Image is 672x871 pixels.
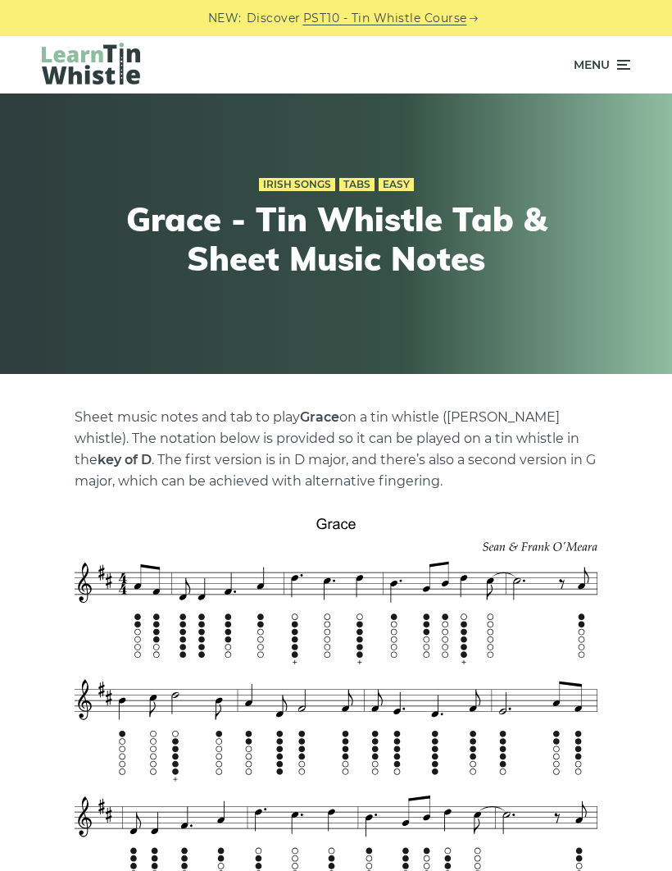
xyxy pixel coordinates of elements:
[300,409,339,425] strong: Grace
[259,178,335,191] a: Irish Songs
[379,178,414,191] a: Easy
[42,43,140,84] img: LearnTinWhistle.com
[574,44,610,85] span: Menu
[98,452,152,467] strong: key of D
[339,178,375,191] a: Tabs
[75,407,597,492] p: Sheet music notes and tab to play on a tin whistle ([PERSON_NAME] whistle). The notation below is...
[115,199,557,278] h1: Grace - Tin Whistle Tab & Sheet Music Notes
